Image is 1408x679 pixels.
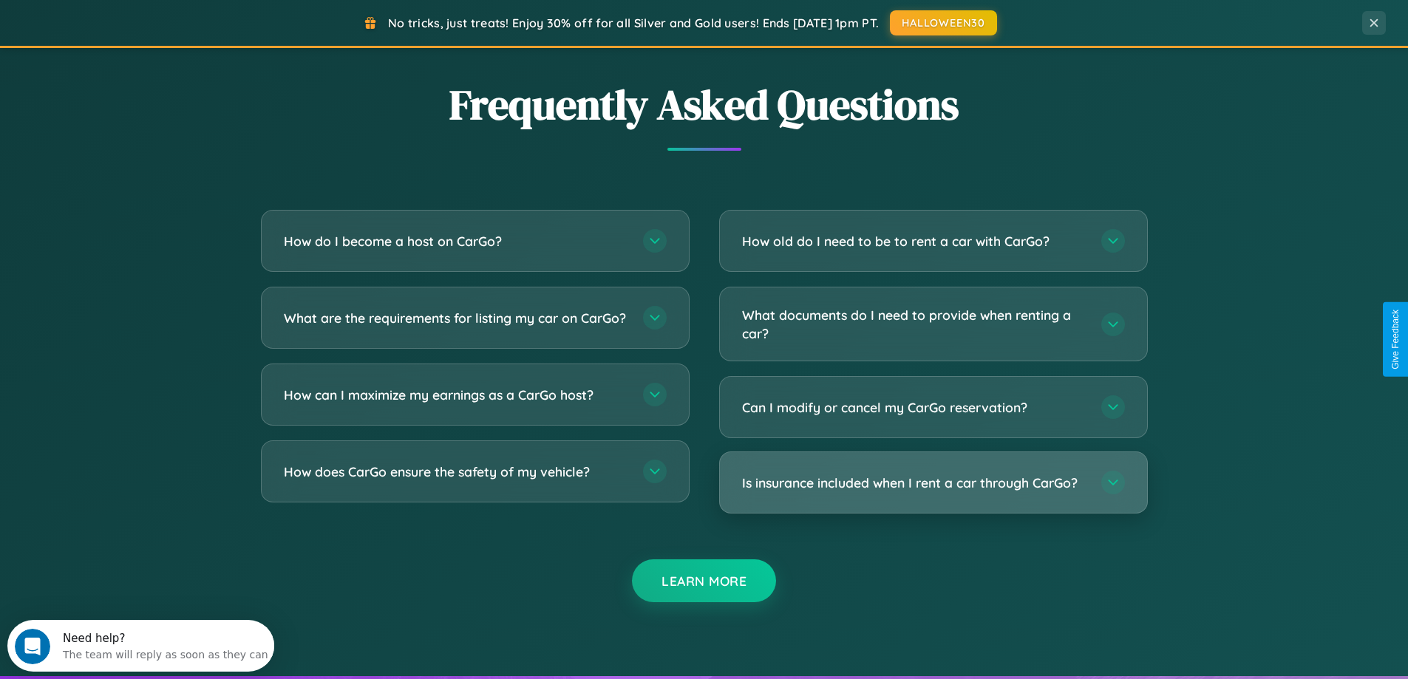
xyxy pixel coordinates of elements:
button: HALLOWEEN30 [890,10,997,35]
h3: What documents do I need to provide when renting a car? [742,306,1086,342]
div: The team will reply as soon as they can [55,24,261,40]
h3: How do I become a host on CarGo? [284,232,628,250]
h3: How does CarGo ensure the safety of my vehicle? [284,463,628,481]
span: No tricks, just treats! Enjoy 30% off for all Silver and Gold users! Ends [DATE] 1pm PT. [388,16,879,30]
iframe: Intercom live chat discovery launcher [7,620,274,672]
h3: Can I modify or cancel my CarGo reservation? [742,398,1086,417]
button: Learn More [632,559,776,602]
h3: How can I maximize my earnings as a CarGo host? [284,386,628,404]
iframe: Intercom live chat [15,629,50,664]
div: Give Feedback [1390,310,1401,369]
h2: Frequently Asked Questions [261,76,1148,133]
h3: What are the requirements for listing my car on CarGo? [284,309,628,327]
h3: How old do I need to be to rent a car with CarGo? [742,232,1086,250]
div: Open Intercom Messenger [6,6,275,47]
div: Need help? [55,13,261,24]
h3: Is insurance included when I rent a car through CarGo? [742,474,1086,492]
